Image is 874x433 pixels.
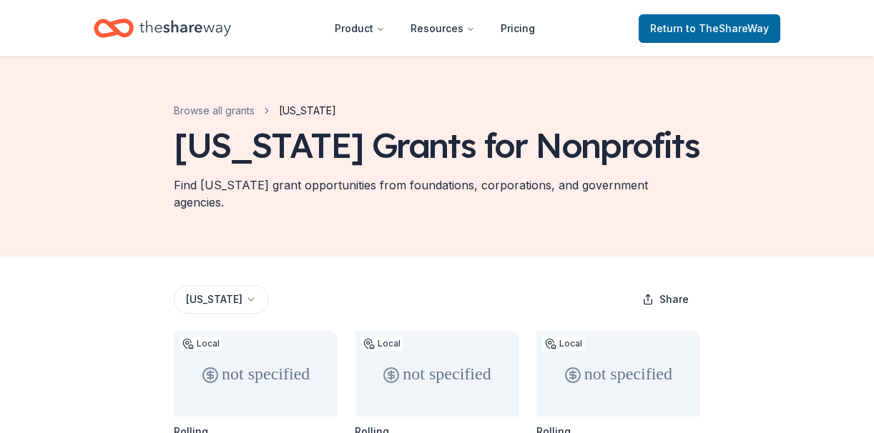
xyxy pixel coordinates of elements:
div: Local [360,337,403,351]
div: not specified [174,331,338,417]
span: [US_STATE] [279,102,336,119]
span: to TheShareWay [686,22,769,34]
nav: Main [323,11,546,45]
div: Find [US_STATE] grant opportunities from foundations, corporations, and government agencies. [174,176,700,211]
div: not specified [536,331,700,417]
button: Product [323,14,396,43]
a: Home [94,11,231,45]
span: Share [659,291,689,308]
a: Browse all grants [174,102,255,119]
a: Pricing [489,14,546,43]
div: not specified [355,331,519,417]
span: Return [650,20,769,37]
div: Local [542,337,585,351]
button: Share [631,285,700,314]
a: Returnto TheShareWay [639,14,780,43]
nav: breadcrumb [174,102,336,119]
button: Resources [399,14,486,43]
div: [US_STATE] Grants for Nonprofits [174,125,699,165]
div: Local [180,337,222,351]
